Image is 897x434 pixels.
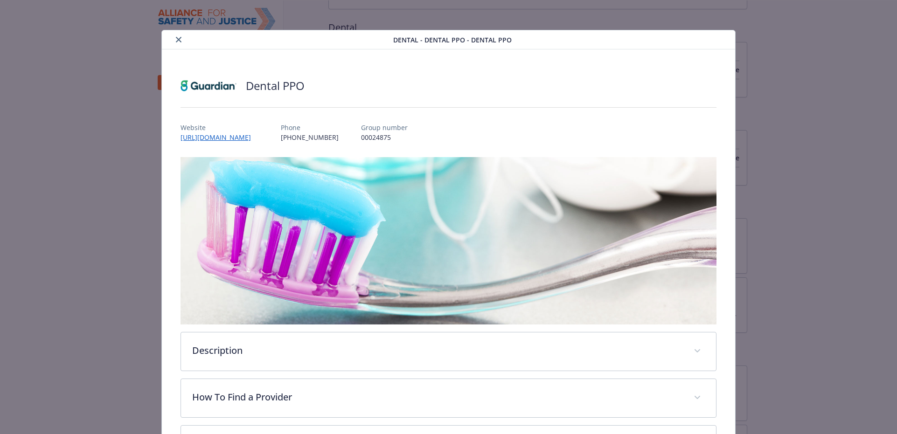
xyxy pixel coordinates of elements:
[181,157,716,324] img: banner
[181,332,716,371] div: Description
[281,132,339,142] p: [PHONE_NUMBER]
[192,344,682,358] p: Description
[246,78,305,94] h2: Dental PPO
[181,379,716,417] div: How To Find a Provider
[181,123,258,132] p: Website
[173,34,184,45] button: close
[393,35,512,45] span: Dental - Dental PPO - Dental PPO
[181,72,236,100] img: Guardian
[192,390,682,404] p: How To Find a Provider
[361,132,408,142] p: 00024875
[181,133,258,142] a: [URL][DOMAIN_NAME]
[361,123,408,132] p: Group number
[281,123,339,132] p: Phone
